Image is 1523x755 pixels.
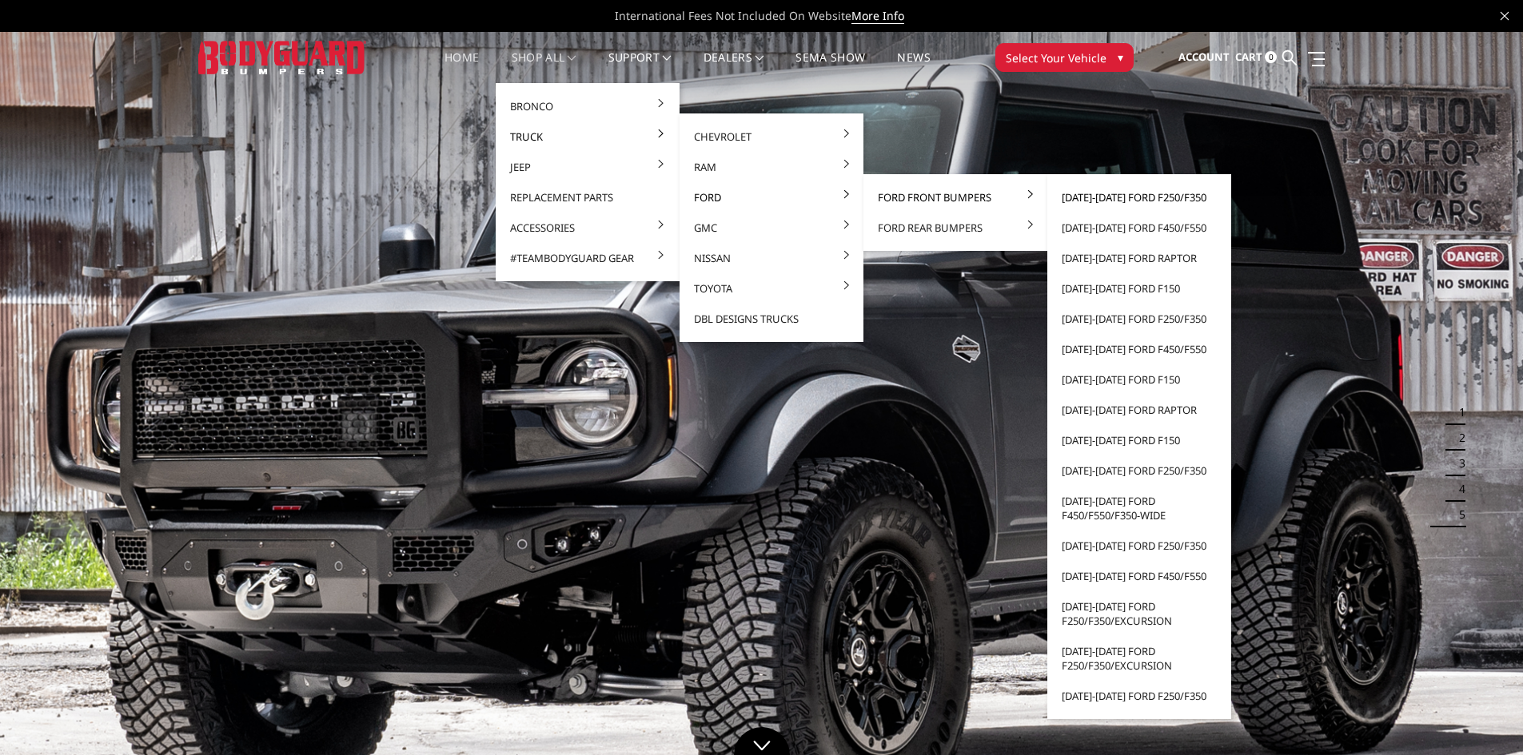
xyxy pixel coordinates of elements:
button: 3 of 5 [1449,451,1465,476]
a: DBL Designs Trucks [686,304,857,334]
a: Click to Down [734,727,790,755]
a: [DATE]-[DATE] Ford F250/F350 [1054,681,1225,711]
a: [DATE]-[DATE] Ford F250/F350 [1054,182,1225,213]
a: Bronco [502,91,673,121]
a: Nissan [686,243,857,273]
button: 4 of 5 [1449,476,1465,502]
span: Account [1178,50,1230,64]
a: [DATE]-[DATE] Ford F250/F350 [1054,530,1225,561]
a: [DATE]-[DATE] Ford F150 [1054,273,1225,304]
a: News [897,52,930,83]
a: [DATE]-[DATE] Ford F150 [1054,364,1225,395]
a: GMC [686,213,857,243]
a: More Info [851,8,904,24]
button: 5 of 5 [1449,502,1465,527]
button: 1 of 5 [1449,399,1465,425]
a: Ford [686,182,857,213]
a: [DATE]-[DATE] Ford F450/F550 [1054,213,1225,243]
a: [DATE]-[DATE] Ford F250/F350 [1054,455,1225,486]
a: Truck [502,121,673,152]
a: [DATE]-[DATE] Ford F150 [1054,425,1225,455]
iframe: Chat Widget [1443,678,1523,755]
a: [DATE]-[DATE] Ford Raptor [1054,243,1225,273]
a: Dealers [704,52,764,83]
a: Accessories [502,213,673,243]
a: Cart 0 [1235,36,1277,79]
span: Cart [1235,50,1262,64]
a: Jeep [502,152,673,182]
a: Toyota [686,273,857,304]
img: BODYGUARD BUMPERS [198,41,366,74]
a: Ford Front Bumpers [870,182,1041,213]
a: [DATE]-[DATE] Ford F250/F350/Excursion [1054,636,1225,681]
span: Select Your Vehicle [1006,50,1106,66]
a: Ford Rear Bumpers [870,213,1041,243]
a: shop all [512,52,576,83]
span: ▾ [1118,49,1123,66]
a: Support [608,52,672,83]
button: Select Your Vehicle [995,43,1134,72]
a: Ram [686,152,857,182]
a: [DATE]-[DATE] Ford F250/F350 [1054,304,1225,334]
a: [DATE]-[DATE] Ford F450/F550 [1054,561,1225,591]
a: #TeamBodyguard Gear [502,243,673,273]
a: [DATE]-[DATE] Ford Raptor [1054,395,1225,425]
a: [DATE]-[DATE] Ford F450/F550 [1054,334,1225,364]
a: [DATE]-[DATE] Ford F250/F350/Excursion [1054,591,1225,636]
span: 0 [1265,51,1277,63]
button: 2 of 5 [1449,425,1465,451]
a: [DATE]-[DATE] Ford F450/F550/F350-wide [1054,486,1225,530]
a: Home [445,52,479,83]
a: SEMA Show [795,52,865,83]
a: Account [1178,36,1230,79]
a: Chevrolet [686,121,857,152]
a: Replacement Parts [502,182,673,213]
